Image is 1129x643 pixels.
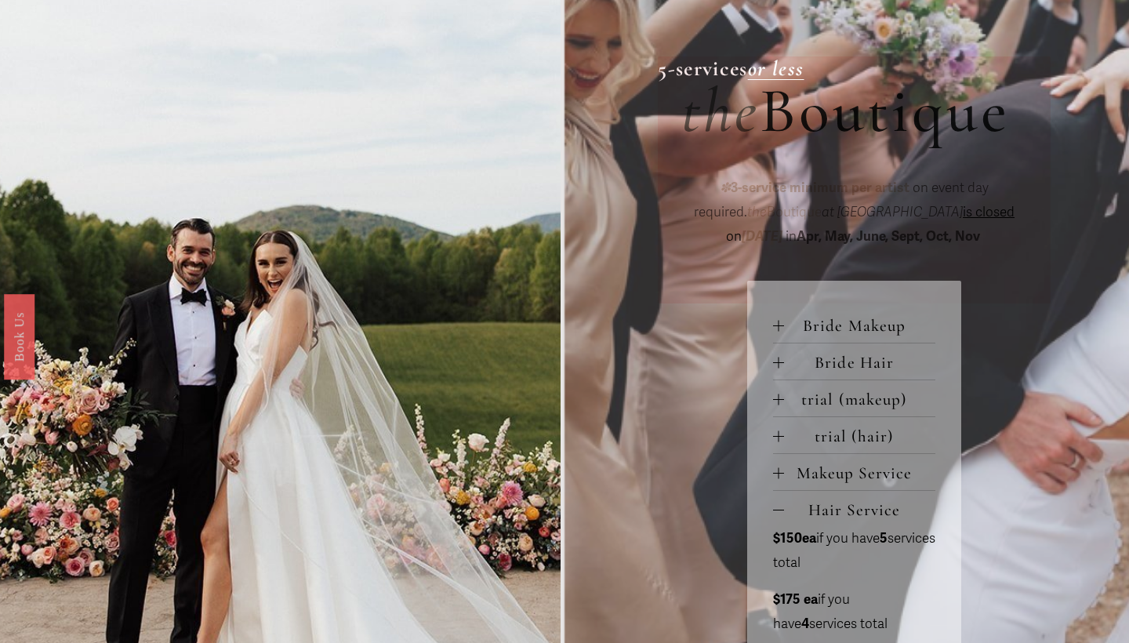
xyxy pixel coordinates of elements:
a: Book Us [4,294,34,380]
span: Hair Service [784,500,936,520]
strong: Apr, May, June, Sept, Oct, Nov [797,228,980,245]
button: Hair Service [773,491,936,527]
button: trial (hair) [773,417,936,453]
button: trial (makeup) [773,380,936,416]
em: the [747,204,767,220]
button: Makeup Service [773,454,936,490]
button: Bride Makeup [773,307,936,343]
span: trial (makeup) [784,390,936,409]
p: if you have services total [773,527,936,575]
strong: $150ea [773,530,816,547]
em: the [681,73,760,149]
span: trial (hair) [784,427,936,446]
span: Boutique [760,73,1010,149]
em: [DATE] [742,228,782,245]
span: Bride Hair [784,353,936,372]
span: Makeup Service [784,463,936,483]
strong: 4 [801,616,809,632]
strong: 3-service minimum per artist [731,180,909,196]
p: on [681,176,1027,249]
span: is closed [963,204,1015,220]
em: ✽ [720,180,731,196]
button: Bride Hair [773,343,936,380]
strong: $175 ea [773,591,818,608]
em: at [GEOGRAPHIC_DATA] [822,204,963,220]
p: if you have services total [773,588,936,636]
strong: 5-services [658,56,748,82]
span: on event day required. [694,180,992,220]
span: Boutique [747,204,822,220]
span: in [782,228,983,245]
strong: 5 [880,530,888,547]
span: Bride Makeup [784,316,936,336]
a: or less [748,56,804,82]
